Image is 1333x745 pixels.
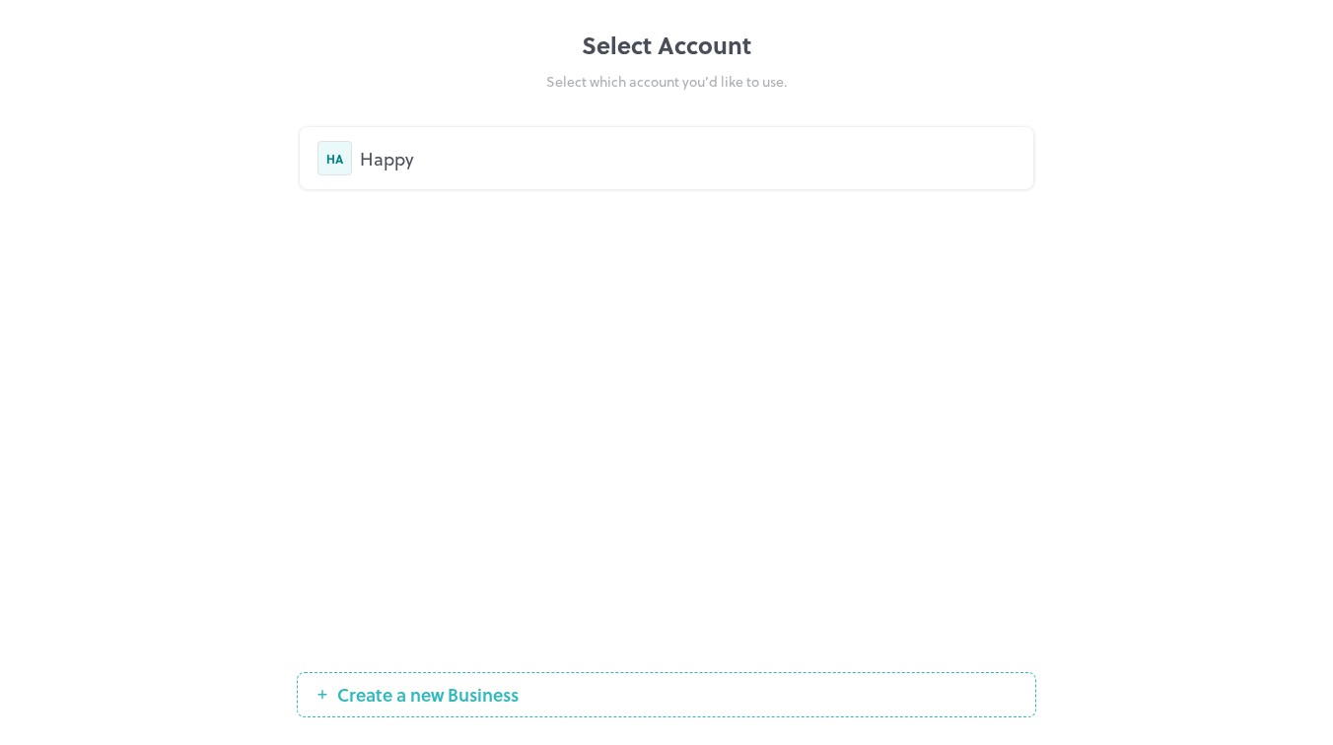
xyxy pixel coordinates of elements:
div: Select which account you’d like to use. [297,71,1036,92]
span: Create a new Business [327,685,528,705]
div: Happy [360,145,1016,171]
div: HA [317,141,352,175]
div: Select Account [297,28,1036,63]
button: Create a new Business [297,672,1036,717]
